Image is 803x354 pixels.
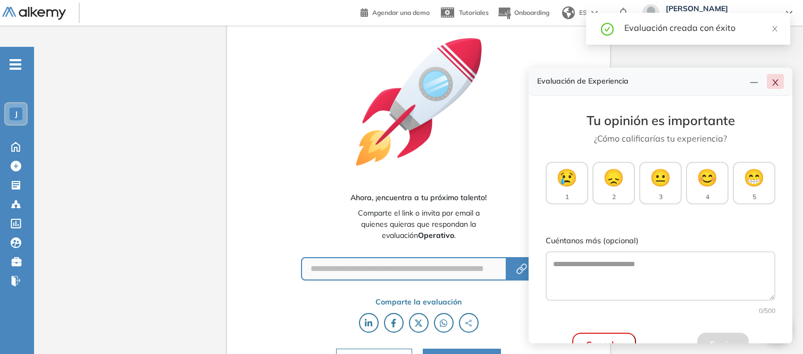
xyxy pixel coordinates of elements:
[546,113,775,128] h3: Tu opinión es importante
[706,192,709,202] span: 4
[579,8,587,18] span: ES
[15,110,18,118] span: J
[514,9,549,17] span: Onboarding
[350,192,487,203] span: Ahora, ¡encuentra a tu próximo talento!
[10,63,21,65] i: -
[771,25,779,32] span: close
[603,164,624,190] span: 😞
[686,162,729,204] button: 😊4
[624,21,777,34] div: Evaluación creada con éxito
[546,306,775,316] div: 0 /500
[372,9,430,17] span: Agendar una demo
[697,164,718,190] span: 😊
[546,162,588,204] button: 😢1
[743,164,765,190] span: 😁
[601,21,614,36] span: check-circle
[746,74,763,89] button: line
[565,192,569,202] span: 1
[546,132,775,145] p: ¿Cómo calificarías tu experiencia?
[612,192,616,202] span: 2
[771,78,780,87] span: close
[361,5,430,18] a: Agendar una demo
[418,230,454,240] b: Operativo
[650,164,671,190] span: 😐
[459,9,489,17] span: Tutoriales
[750,78,758,87] span: line
[562,6,575,19] img: world
[666,4,775,13] span: [PERSON_NAME]
[592,162,635,204] button: 😞2
[659,192,663,202] span: 3
[752,192,756,202] span: 5
[591,11,598,15] img: arrow
[556,164,578,190] span: 😢
[546,235,775,247] label: Cuéntanos más (opcional)
[537,77,746,86] h4: Evaluación de Experiencia
[497,2,549,24] button: Onboarding
[639,162,682,204] button: 😐3
[345,208,492,241] span: Comparte el link o invita por email a quienes quieras que respondan la evaluación .
[2,7,66,20] img: Logo
[375,297,462,308] span: Comparte la evaluación
[733,162,775,204] button: 😁5
[767,74,784,89] button: close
